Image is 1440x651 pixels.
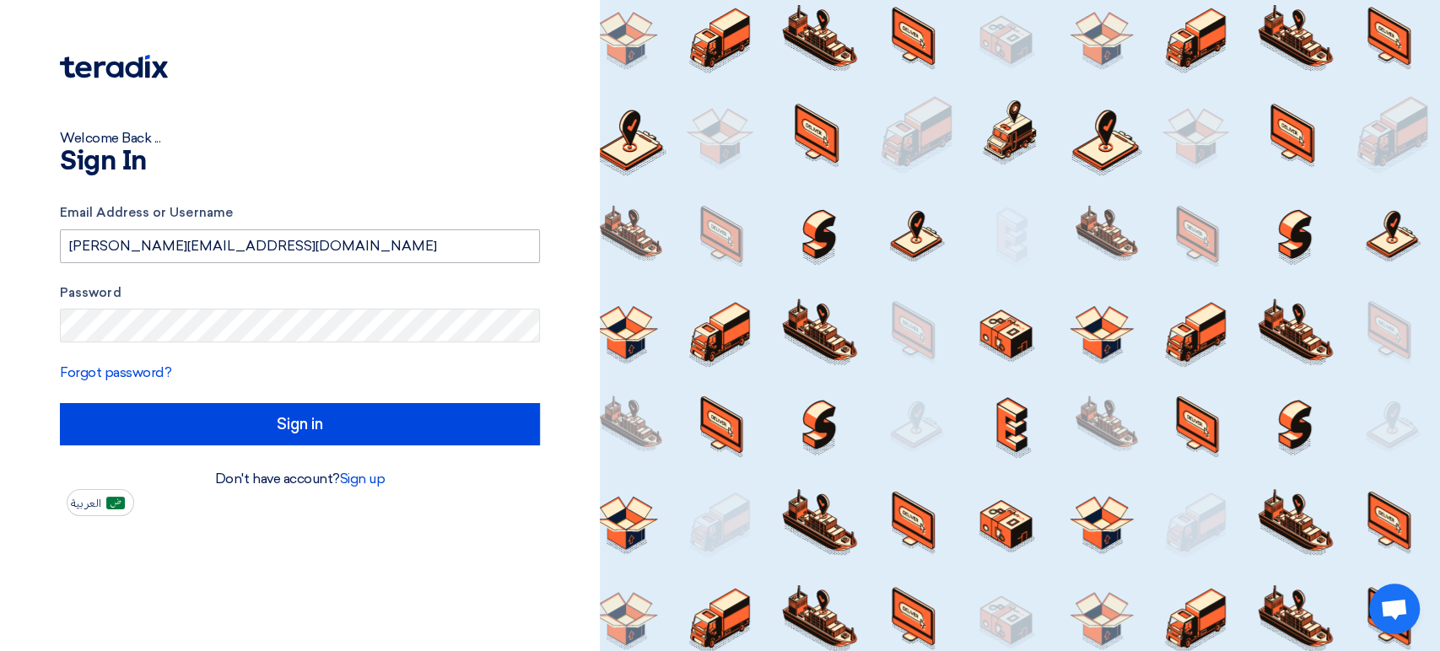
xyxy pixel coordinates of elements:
label: Email Address or Username [60,203,540,223]
div: Don't have account? [60,469,540,489]
input: Enter your business email or username [60,229,540,263]
div: Welcome Back ... [60,128,540,148]
span: العربية [71,498,101,509]
img: Teradix logo [60,55,168,78]
a: Sign up [340,471,386,487]
a: Open chat [1369,584,1420,634]
img: ar-AR.png [106,497,125,509]
input: Sign in [60,403,540,445]
button: العربية [67,489,134,516]
a: Forgot password? [60,364,171,380]
h1: Sign In [60,148,540,175]
label: Password [60,283,540,303]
